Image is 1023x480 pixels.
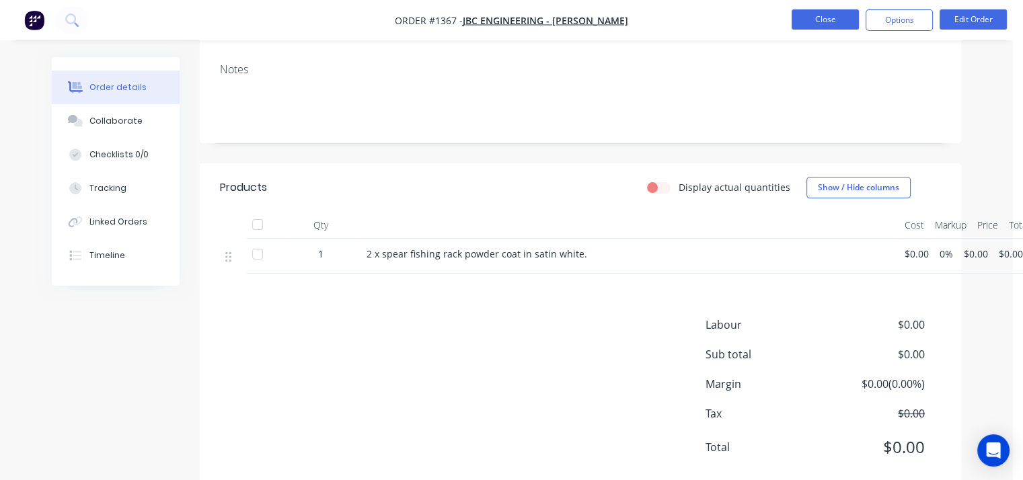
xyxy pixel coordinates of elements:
[52,239,180,272] button: Timeline
[706,439,825,455] span: Total
[280,212,361,239] div: Qty
[220,179,267,196] div: Products
[825,376,925,392] span: $0.00 ( 0.00 %)
[220,63,941,76] div: Notes
[706,405,825,422] span: Tax
[930,212,972,239] div: Markup
[463,14,628,27] a: JBC Engineering - [PERSON_NAME]
[825,405,925,422] span: $0.00
[806,177,911,198] button: Show / Hide columns
[825,346,925,362] span: $0.00
[318,247,324,261] span: 1
[24,10,44,30] img: Factory
[706,346,825,362] span: Sub total
[395,14,463,27] span: Order #1367 -
[940,247,953,261] span: 0%
[89,115,143,127] div: Collaborate
[866,9,933,31] button: Options
[706,376,825,392] span: Margin
[940,9,1007,30] button: Edit Order
[52,205,180,239] button: Linked Orders
[792,9,859,30] button: Close
[89,182,126,194] div: Tracking
[367,247,587,260] span: 2 x spear fishing rack powder coat in satin white.
[52,71,180,104] button: Order details
[89,81,147,93] div: Order details
[825,317,925,333] span: $0.00
[52,104,180,138] button: Collaborate
[679,180,790,194] label: Display actual quantities
[52,138,180,171] button: Checklists 0/0
[972,212,1003,239] div: Price
[999,247,1023,261] span: $0.00
[825,435,925,459] span: $0.00
[89,149,149,161] div: Checklists 0/0
[706,317,825,333] span: Labour
[89,216,147,228] div: Linked Orders
[899,212,930,239] div: Cost
[89,249,125,262] div: Timeline
[977,434,1010,467] div: Open Intercom Messenger
[964,247,988,261] span: $0.00
[52,171,180,205] button: Tracking
[905,247,929,261] span: $0.00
